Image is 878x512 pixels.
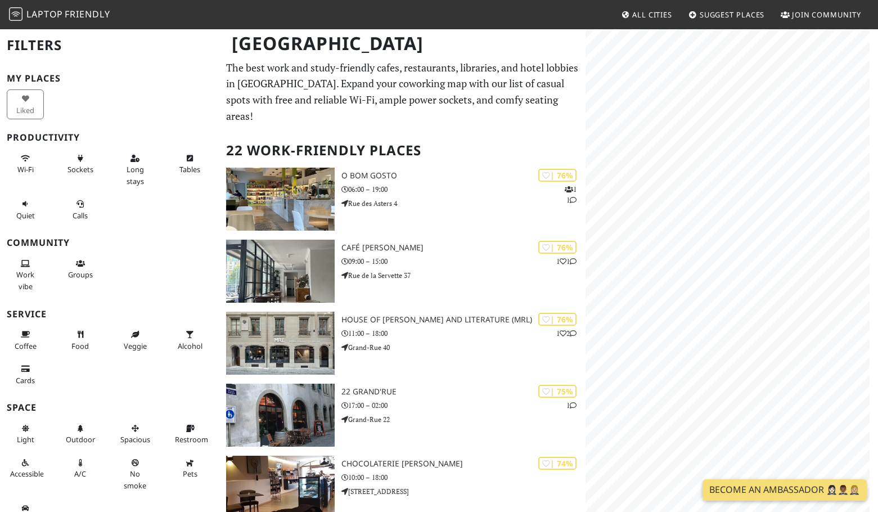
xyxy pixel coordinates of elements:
[792,10,861,20] span: Join Community
[74,469,86,479] span: Air conditioned
[65,8,110,20] span: Friendly
[116,325,154,355] button: Veggie
[226,168,335,231] img: O Bom Gosto
[7,195,44,224] button: Quiet
[776,5,866,25] a: Join Community
[179,164,200,174] span: Work-friendly tables
[538,457,577,470] div: | 74%
[7,28,213,62] h2: Filters
[10,469,44,479] span: Accessible
[68,270,93,280] span: Group tables
[7,325,44,355] button: Coffee
[116,453,154,495] button: No smoke
[66,434,95,444] span: Outdoor area
[116,149,154,190] button: Long stays
[16,375,35,385] span: Credit cards
[62,195,99,224] button: Calls
[124,469,146,490] span: Smoke free
[62,419,99,449] button: Outdoor
[7,254,44,295] button: Work vibe
[565,184,577,205] p: 1 1
[172,149,209,179] button: Tables
[341,400,586,411] p: 17:00 – 02:00
[341,387,586,397] h3: 22 grand'rue
[632,10,672,20] span: All Cities
[62,149,99,179] button: Sockets
[341,171,586,181] h3: O Bom Gosto
[538,313,577,326] div: | 76%
[341,414,586,425] p: Grand-Rue 22
[17,164,34,174] span: Stable Wi-Fi
[226,384,335,447] img: 22 grand'rue
[341,184,586,195] p: 06:00 – 19:00
[341,270,586,281] p: Rue de la Servette 37
[219,240,585,303] a: Café Bourdon | 76% 11 Café [PERSON_NAME] 09:00 – 15:00 Rue de la Servette 37
[116,419,154,449] button: Spacious
[341,328,586,339] p: 11:00 – 18:00
[341,256,586,267] p: 09:00 – 15:00
[178,341,202,351] span: Alcohol
[26,8,63,20] span: Laptop
[341,198,586,209] p: Rue des Asters 4
[7,453,44,483] button: Accessible
[341,459,586,469] h3: Chocolaterie [PERSON_NAME]
[616,5,677,25] a: All Cities
[226,60,578,124] p: The best work and study-friendly cafes, restaurants, libraries, and hotel lobbies in [GEOGRAPHIC_...
[341,486,586,497] p: [STREET_ADDRESS]
[127,164,144,186] span: Long stays
[120,434,150,444] span: Spacious
[9,7,22,21] img: LaptopFriendly
[62,325,99,355] button: Food
[703,479,867,501] a: Become an Ambassador 🤵🏻‍♀️🤵🏾‍♂️🤵🏼‍♀️
[223,28,583,59] h1: [GEOGRAPHIC_DATA]
[219,384,585,447] a: 22 grand'rue | 75% 1 22 grand'rue 17:00 – 02:00 Grand-Rue 22
[7,73,213,84] h3: My Places
[538,241,577,254] div: | 76%
[67,164,93,174] span: Power sockets
[175,434,208,444] span: Restroom
[538,169,577,182] div: | 76%
[183,469,197,479] span: Pet friendly
[9,5,110,25] a: LaptopFriendly LaptopFriendly
[226,240,335,303] img: Café Bourdon
[556,328,577,339] p: 1 2
[73,210,88,221] span: Video/audio calls
[7,360,44,389] button: Cards
[219,312,585,375] a: House of Rousseau and Literature (MRL) | 76% 12 House of [PERSON_NAME] and Literature (MRL) 11:00...
[172,325,209,355] button: Alcohol
[71,341,89,351] span: Food
[7,309,213,320] h3: Service
[7,149,44,179] button: Wi-Fi
[341,472,586,483] p: 10:00 – 18:00
[7,132,213,143] h3: Productivity
[124,341,147,351] span: Veggie
[219,168,585,231] a: O Bom Gosto | 76% 11 O Bom Gosto 06:00 – 19:00 Rue des Asters 4
[538,385,577,398] div: | 75%
[7,402,213,413] h3: Space
[566,400,577,411] p: 1
[7,419,44,449] button: Light
[7,237,213,248] h3: Community
[17,434,34,444] span: Natural light
[62,453,99,483] button: A/C
[341,342,586,353] p: Grand-Rue 40
[226,133,578,168] h2: 22 Work-Friendly Places
[16,210,35,221] span: Quiet
[684,5,769,25] a: Suggest Places
[16,270,34,291] span: People working
[226,312,335,375] img: House of Rousseau and Literature (MRL)
[700,10,765,20] span: Suggest Places
[556,256,577,267] p: 1 1
[341,315,586,325] h3: House of [PERSON_NAME] and Literature (MRL)
[341,243,586,253] h3: Café [PERSON_NAME]
[172,453,209,483] button: Pets
[15,341,37,351] span: Coffee
[172,419,209,449] button: Restroom
[62,254,99,284] button: Groups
